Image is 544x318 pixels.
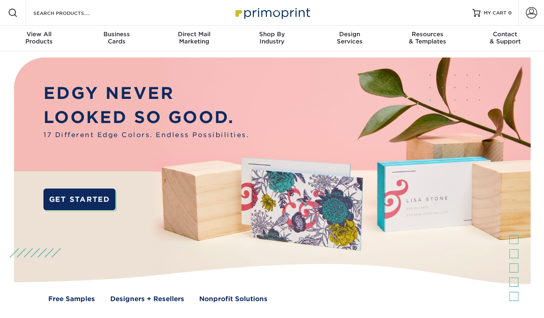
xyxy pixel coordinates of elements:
a: Contact& Support [466,26,544,51]
span: MY CART [484,10,507,16]
div: Industry [233,31,311,45]
div: Services [311,31,389,45]
a: Nonprofit Solutions [199,294,268,304]
a: GET STARTED [43,189,115,210]
a: BusinessCards [78,26,155,51]
p: EDGY NEVER [43,81,249,106]
span: Business [78,31,155,38]
img: Primoprint [232,4,312,21]
span: 17 Different Edge Colors. Endless Possibilities. [43,130,249,140]
div: Marketing [155,31,233,45]
a: Free Samples [48,294,95,304]
span: Contact [466,31,544,38]
span: Design [311,31,389,38]
a: Resources& Templates [389,26,466,51]
p: LOOKED SO GOOD. [43,105,249,130]
span: Shop By [233,31,311,38]
span: 0 [508,10,512,16]
span: Direct Mail [155,31,233,38]
div: & Support [466,31,544,45]
a: Shop ByIndustry [233,26,311,51]
a: Direct MailMarketing [155,26,233,51]
div: Cards [78,31,155,45]
div: & Templates [389,31,466,45]
span: Resources [389,31,466,38]
a: DesignServices [311,26,389,51]
input: SEARCH PRODUCTS..... [33,8,111,18]
a: Designers + Resellers [110,294,184,304]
